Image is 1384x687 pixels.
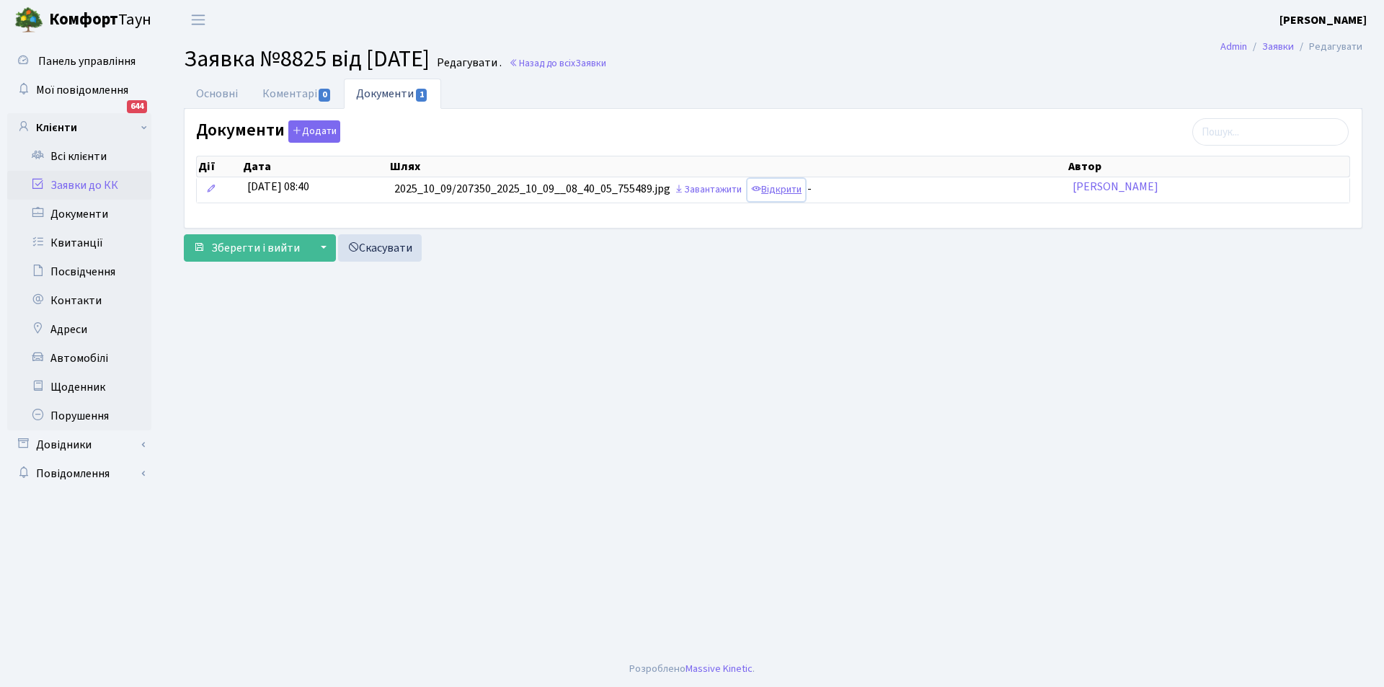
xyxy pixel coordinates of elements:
[180,8,216,32] button: Переключити навігацію
[288,120,340,143] button: Документи
[184,234,309,262] button: Зберегти і вийти
[344,79,440,109] a: Документи
[49,8,118,31] b: Комфорт
[629,661,755,677] div: Розроблено .
[575,56,606,70] span: Заявки
[1067,156,1349,177] th: Автор
[1192,118,1349,146] input: Пошук...
[7,286,151,315] a: Контакти
[748,179,805,201] a: Відкрити
[319,89,330,102] span: 0
[7,113,151,142] a: Клієнти
[7,171,151,200] a: Заявки до КК
[338,234,422,262] a: Скасувати
[1199,32,1384,62] nav: breadcrumb
[1294,39,1362,55] li: Редагувати
[184,79,250,109] a: Основні
[7,344,151,373] a: Автомобілі
[686,661,753,676] a: Massive Kinetic
[36,82,128,98] span: Мої повідомлення
[285,118,340,143] a: Додати
[389,177,1067,203] td: 2025_10_09/207350_2025_10_09__08_40_05_755489.jpg
[247,179,309,195] span: [DATE] 08:40
[1220,39,1247,54] a: Admin
[1073,179,1158,195] a: [PERSON_NAME]
[509,56,606,70] a: Назад до всіхЗаявки
[416,89,427,102] span: 1
[7,430,151,459] a: Довідники
[1262,39,1294,54] a: Заявки
[7,459,151,488] a: Повідомлення
[389,156,1067,177] th: Шлях
[7,142,151,171] a: Всі клієнти
[250,79,344,109] a: Коментарі
[7,200,151,229] a: Документи
[7,229,151,257] a: Квитанції
[7,402,151,430] a: Порушення
[7,315,151,344] a: Адреси
[49,8,151,32] span: Таун
[241,156,389,177] th: Дата
[211,240,300,256] span: Зберегти і вийти
[14,6,43,35] img: logo.png
[127,100,147,113] div: 644
[1279,12,1367,28] b: [PERSON_NAME]
[7,373,151,402] a: Щоденник
[196,120,340,143] label: Документи
[670,179,745,201] a: Завантажити
[7,76,151,105] a: Мої повідомлення644
[7,257,151,286] a: Посвідчення
[434,56,502,70] small: Редагувати .
[1279,12,1367,29] a: [PERSON_NAME]
[38,53,136,69] span: Панель управління
[7,47,151,76] a: Панель управління
[184,43,430,76] span: Заявка №8825 від [DATE]
[197,156,241,177] th: Дії
[807,182,812,198] span: -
